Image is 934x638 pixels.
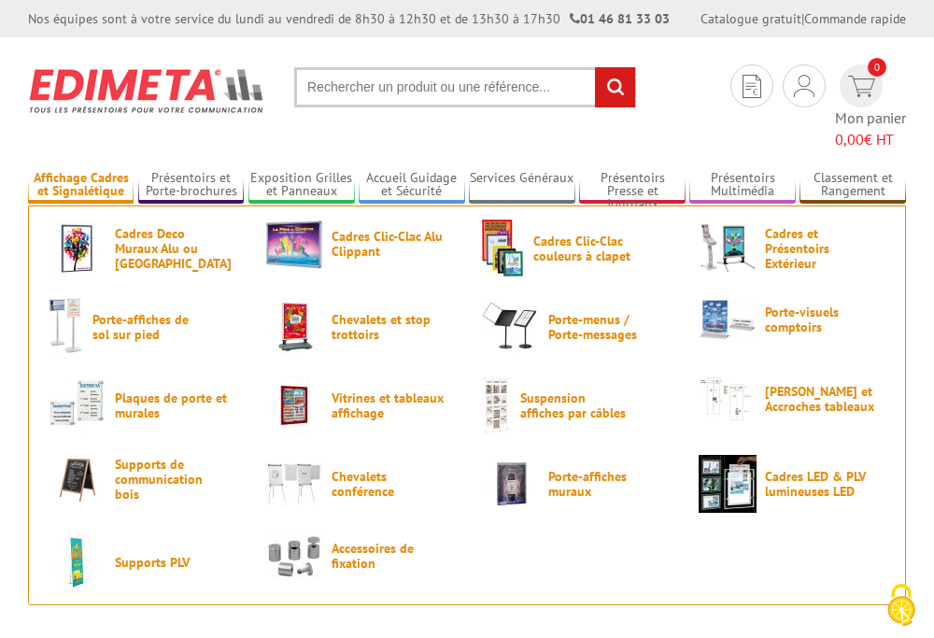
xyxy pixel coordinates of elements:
[469,170,574,201] a: Services Généraux
[49,298,84,356] img: Porte-affiches de sol sur pied
[700,10,801,27] a: Catalogue gratuit
[700,9,906,28] div: |
[482,298,540,356] img: Porte-menus / Porte-messages
[49,455,235,504] a: Supports de communication bois
[595,67,635,107] input: rechercher
[765,305,877,334] span: Porte-visuels comptoirs
[835,64,906,150] a: devis rapide 0 Mon panier 0,00€ HT
[115,555,227,570] span: Supports PLV
[482,376,512,434] img: Suspension affiches par câbles
[689,170,795,201] a: Présentoirs Multimédia
[835,107,906,150] span: Mon panier
[533,234,645,263] span: Cadres Clic-Clac couleurs à clapet
[878,582,925,629] img: Cookies (fenêtre modale)
[332,390,444,420] span: Vitrines et tableaux affichage
[49,533,106,591] img: Supports PLV
[699,376,885,421] a: [PERSON_NAME] et Accroches tableaux
[699,455,757,513] img: Cadres LED & PLV lumineuses LED
[869,574,934,638] button: Cookies (fenêtre modale)
[49,376,106,434] img: Plaques de porte et murales
[765,226,877,271] span: Cadres et Présentoirs Extérieur
[848,76,875,97] img: devis rapide
[743,75,761,98] img: devis rapide
[699,376,757,421] img: Cimaises et Accroches tableaux
[265,298,323,356] img: Chevalets et stop trottoirs
[835,130,864,149] span: 0,00
[49,298,235,356] a: Porte-affiches de sol sur pied
[332,229,444,259] span: Cadres Clic-Clac Alu Clippant
[482,220,525,277] img: Cadres Clic-Clac couleurs à clapet
[265,298,452,356] a: Chevalets et stop trottoirs
[699,298,885,341] a: Porte-visuels comptoirs
[835,129,906,150] span: € HT
[28,56,266,125] img: Présentoir, panneau, stand - Edimeta - PLV, affichage, mobilier bureau, entreprise
[28,9,670,28] div: Nos équipes sont à votre service du lundi au vendredi de 8h30 à 12h30 et de 13h30 à 17h30
[115,226,227,271] span: Cadres Deco Muraux Alu ou [GEOGRAPHIC_DATA]
[332,541,444,571] span: Accessoires de fixation
[265,376,323,434] img: Vitrines et tableaux affichage
[265,376,452,434] a: Vitrines et tableaux affichage
[49,533,235,591] a: Supports PLV
[49,455,106,504] img: Supports de communication bois
[332,469,444,499] span: Chevalets conférence
[570,10,670,27] strong: 01 46 81 33 03
[49,220,235,277] a: Cadres Deco Muraux Alu ou [GEOGRAPHIC_DATA]
[765,469,877,499] span: Cadres LED & PLV lumineuses LED
[138,170,244,201] a: Présentoirs et Porte-brochures
[804,10,906,27] a: Commande rapide
[332,312,444,342] span: Chevalets et stop trottoirs
[548,312,660,342] span: Porte-menus / Porte-messages
[868,58,886,77] span: 0
[265,533,323,579] img: Accessoires de fixation
[294,67,636,107] input: Rechercher un produit ou une référence...
[115,390,227,420] span: Plaques de porte et murales
[794,75,814,97] img: devis rapide
[699,220,885,277] a: Cadres et Présentoirs Extérieur
[482,298,669,356] a: Porte-menus / Porte-messages
[49,376,235,434] a: Plaques de porte et murales
[699,220,757,277] img: Cadres et Présentoirs Extérieur
[482,455,669,513] a: Porte-affiches muraux
[115,457,227,502] span: Supports de communication bois
[265,220,452,269] a: Cadres Clic-Clac Alu Clippant
[482,220,669,277] a: Cadres Clic-Clac couleurs à clapet
[359,170,464,201] a: Accueil Guidage et Sécurité
[265,455,452,513] a: Chevalets conférence
[520,390,632,420] span: Suspension affiches par câbles
[765,384,877,414] span: [PERSON_NAME] et Accroches tableaux
[699,455,885,513] a: Cadres LED & PLV lumineuses LED
[482,376,669,434] a: Suspension affiches par câbles
[265,220,323,269] img: Cadres Clic-Clac Alu Clippant
[265,533,452,579] a: Accessoires de fixation
[92,312,205,342] span: Porte-affiches de sol sur pied
[482,455,540,513] img: Porte-affiches muraux
[800,170,905,201] a: Classement et Rangement
[49,220,106,277] img: Cadres Deco Muraux Alu ou Bois
[548,469,660,499] span: Porte-affiches muraux
[699,298,757,341] img: Porte-visuels comptoirs
[265,455,323,513] img: Chevalets conférence
[579,170,685,201] a: Présentoirs Presse et Journaux
[248,170,354,201] a: Exposition Grilles et Panneaux
[28,170,134,201] a: Affichage Cadres et Signalétique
